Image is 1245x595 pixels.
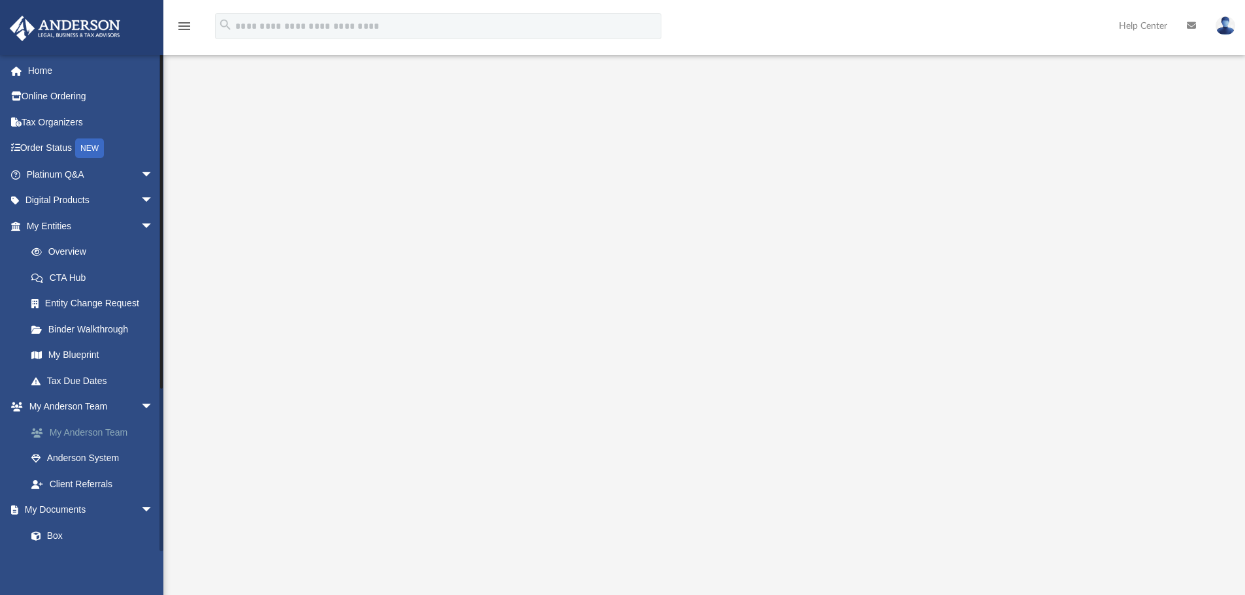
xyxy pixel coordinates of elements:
[9,497,167,523] a: My Documentsarrow_drop_down
[18,471,173,497] a: Client Referrals
[9,84,173,110] a: Online Ordering
[9,187,173,214] a: Digital Productsarrow_drop_down
[9,135,173,162] a: Order StatusNEW
[18,316,173,342] a: Binder Walkthrough
[18,368,173,394] a: Tax Due Dates
[18,523,160,549] a: Box
[9,213,173,239] a: My Entitiesarrow_drop_down
[176,18,192,34] i: menu
[218,18,233,32] i: search
[18,342,167,368] a: My Blueprint
[141,161,167,188] span: arrow_drop_down
[9,161,173,187] a: Platinum Q&Aarrow_drop_down
[1216,16,1235,35] img: User Pic
[141,187,167,214] span: arrow_drop_down
[18,291,173,317] a: Entity Change Request
[18,549,167,575] a: Meeting Minutes
[75,138,104,158] div: NEW
[141,394,167,421] span: arrow_drop_down
[9,109,173,135] a: Tax Organizers
[6,16,124,41] img: Anderson Advisors Platinum Portal
[18,419,173,445] a: My Anderson Team
[9,394,173,420] a: My Anderson Teamarrow_drop_down
[18,239,173,265] a: Overview
[141,497,167,524] span: arrow_drop_down
[18,445,173,472] a: Anderson System
[141,213,167,240] span: arrow_drop_down
[18,265,173,291] a: CTA Hub
[176,25,192,34] a: menu
[9,57,173,84] a: Home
